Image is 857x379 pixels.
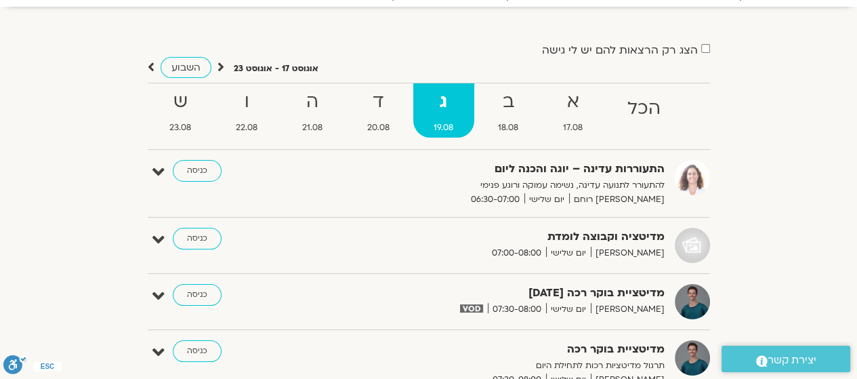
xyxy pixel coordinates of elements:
strong: ש [149,87,213,117]
span: יום שלישי [546,302,591,317]
a: ה21.08 [281,83,343,138]
strong: מדיטציה וקבוצה לומדת [333,228,665,246]
p: להתעורר לתנועה עדינה, נשימה עמוקה ורוגע פנימי [333,178,665,193]
a: כניסה [173,284,222,306]
span: [PERSON_NAME] רוחם [569,193,665,207]
a: כניסה [173,160,222,182]
span: 20.08 [346,121,411,135]
strong: מדיטציית בוקר רכה [333,340,665,359]
span: השבוע [171,61,201,74]
a: ג19.08 [413,83,475,138]
a: ש23.08 [149,83,213,138]
span: 22.08 [215,121,278,135]
a: כניסה [173,340,222,362]
a: יצירת קשר [722,346,850,372]
strong: ד [346,87,411,117]
a: כניסה [173,228,222,250]
span: יום שלישי [546,246,591,260]
span: 21.08 [281,121,343,135]
strong: ב [477,87,539,117]
strong: א [542,87,604,117]
label: הצג רק הרצאות להם יש לי גישה [542,44,698,56]
a: ד20.08 [346,83,411,138]
span: יצירת קשר [768,351,816,370]
span: 17.08 [542,121,604,135]
p: תרגול מדיטציות רכות לתחילת היום [333,359,665,373]
strong: ו [215,87,278,117]
a: א17.08 [542,83,604,138]
span: 07:30-08:00 [488,302,546,317]
strong: ה [281,87,343,117]
span: 18.08 [477,121,539,135]
span: [PERSON_NAME] [591,302,665,317]
a: השבוע [161,57,211,78]
span: 07:00-08:00 [487,246,546,260]
span: 06:30-07:00 [466,193,524,207]
span: [PERSON_NAME] [591,246,665,260]
span: 23.08 [149,121,213,135]
p: אוגוסט 17 - אוגוסט 23 [234,62,318,76]
strong: הכל [606,94,682,124]
strong: התעוררות עדינה – יוגה והכנה ליום [333,160,665,178]
img: vodicon [460,304,482,313]
strong: ג [413,87,475,117]
span: 19.08 [413,121,475,135]
span: יום שלישי [524,193,569,207]
strong: מדיטציית בוקר רכה [DATE] [333,284,665,302]
a: הכל [606,83,682,138]
a: ב18.08 [477,83,539,138]
a: ו22.08 [215,83,278,138]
